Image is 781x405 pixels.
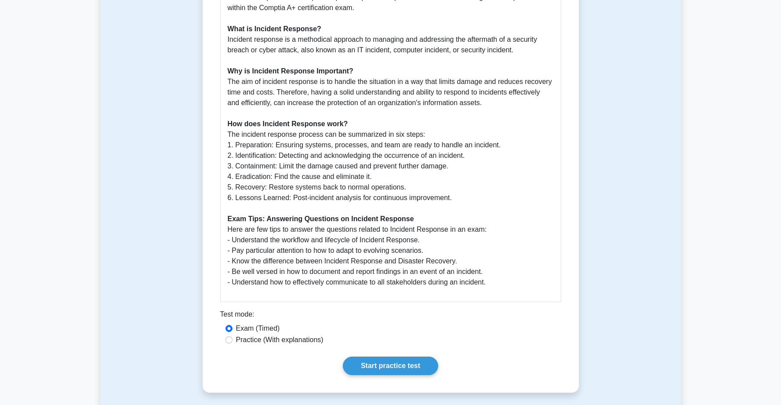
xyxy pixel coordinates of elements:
div: Test mode: [220,309,561,323]
b: What is Incident Response? [228,25,321,33]
a: Start practice test [343,357,438,375]
b: How does Incident Response work? [228,120,348,128]
b: Why is Incident Response Important? [228,67,353,75]
label: Exam (Timed) [236,323,280,334]
label: Practice (With explanations) [236,335,323,345]
b: Exam Tips: Answering Questions on Incident Response [228,215,414,223]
